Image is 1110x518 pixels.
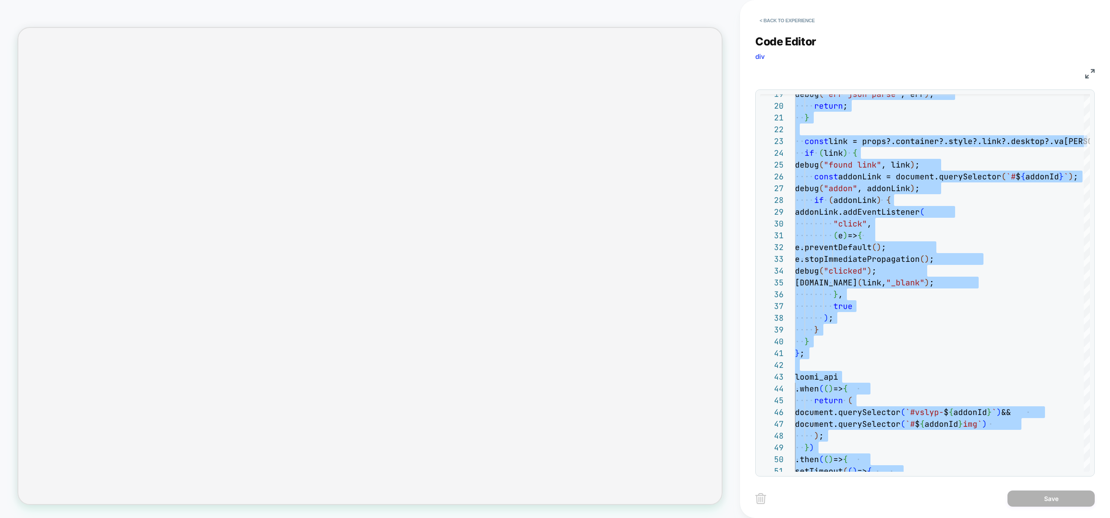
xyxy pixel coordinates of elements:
span: ( [819,266,824,276]
span: , link [881,160,910,170]
img: delete [755,493,766,504]
span: debug [795,266,819,276]
span: ) [809,443,814,453]
div: 44 [760,383,784,395]
span: ( [857,278,862,288]
span: } [795,348,800,358]
div: 30 [760,218,784,230]
span: addonId [1025,172,1059,182]
span: `#vslyp- [905,407,944,417]
div: 22 [760,123,784,135]
span: addonLink = document.querySelector [838,172,1001,182]
span: .when [795,384,819,394]
span: ( [920,254,925,264]
span: ( [848,395,853,405]
div: 50 [760,453,784,465]
span: ( [829,195,833,205]
span: const [814,172,838,182]
span: ) [925,254,929,264]
div: 35 [760,277,784,288]
div: 43 [760,371,784,383]
span: { [1021,172,1025,182]
span: ; [872,266,877,276]
div: 29 [760,206,784,218]
div: 23 [760,135,784,147]
span: { [886,195,891,205]
div: 45 [760,395,784,406]
div: 36 [760,288,784,300]
span: ; [1073,172,1078,182]
span: ; [843,101,848,111]
span: } [833,289,838,299]
span: { [857,230,862,240]
div: 49 [760,442,784,453]
span: $ [944,407,949,417]
span: Code Editor [755,35,816,48]
span: debug [795,160,819,170]
span: ) [925,278,929,288]
span: ) [982,419,987,429]
span: `# [1006,172,1016,182]
span: e [838,230,843,240]
span: true [833,301,853,311]
span: ) [843,148,848,158]
span: addonId [925,419,958,429]
span: ( [819,160,824,170]
span: "_blank" [886,278,925,288]
span: { [853,148,857,158]
div: 42 [760,359,784,371]
span: img` [963,419,982,429]
span: ` [992,407,997,417]
span: ( [824,384,829,394]
div: 41 [760,347,784,359]
span: ; [929,278,934,288]
div: 20 [760,100,784,112]
span: "click" [833,219,867,229]
div: 40 [760,336,784,347]
span: if [805,148,814,158]
div: 33 [760,253,784,265]
span: addonId [953,407,987,417]
span: "found link" [824,160,881,170]
div: 39 [760,324,784,336]
span: "addon" [824,183,857,193]
span: } [805,113,809,123]
span: return [814,101,843,111]
span: } [805,336,809,346]
span: ( [819,148,824,158]
span: ( [872,242,877,252]
span: ; [881,242,886,252]
span: => [857,466,867,476]
div: 25 [760,159,784,171]
span: ) [814,431,819,441]
span: debug [795,183,819,193]
span: ) [877,242,881,252]
span: ) [1069,172,1073,182]
div: 27 [760,182,784,194]
span: link [824,148,843,158]
span: => [833,384,843,394]
span: ) [910,183,915,193]
span: ; [915,160,920,170]
div: 37 [760,300,784,312]
div: 51 [760,465,784,477]
span: } [958,419,963,429]
span: , addonLink [857,183,910,193]
span: ) [867,266,872,276]
span: [DOMAIN_NAME] [795,278,857,288]
span: ` [1064,172,1069,182]
span: } [805,443,809,453]
span: if [814,195,824,205]
span: ( [1001,172,1006,182]
span: ; [800,348,805,358]
span: { [949,407,953,417]
span: { [843,384,848,394]
div: 48 [760,430,784,442]
button: < Back to experience [755,14,819,27]
span: , [838,289,843,299]
div: 38 [760,312,784,324]
div: 34 [760,265,784,277]
span: ; [915,183,920,193]
span: ( [920,207,925,217]
span: loomi_api [795,372,838,382]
